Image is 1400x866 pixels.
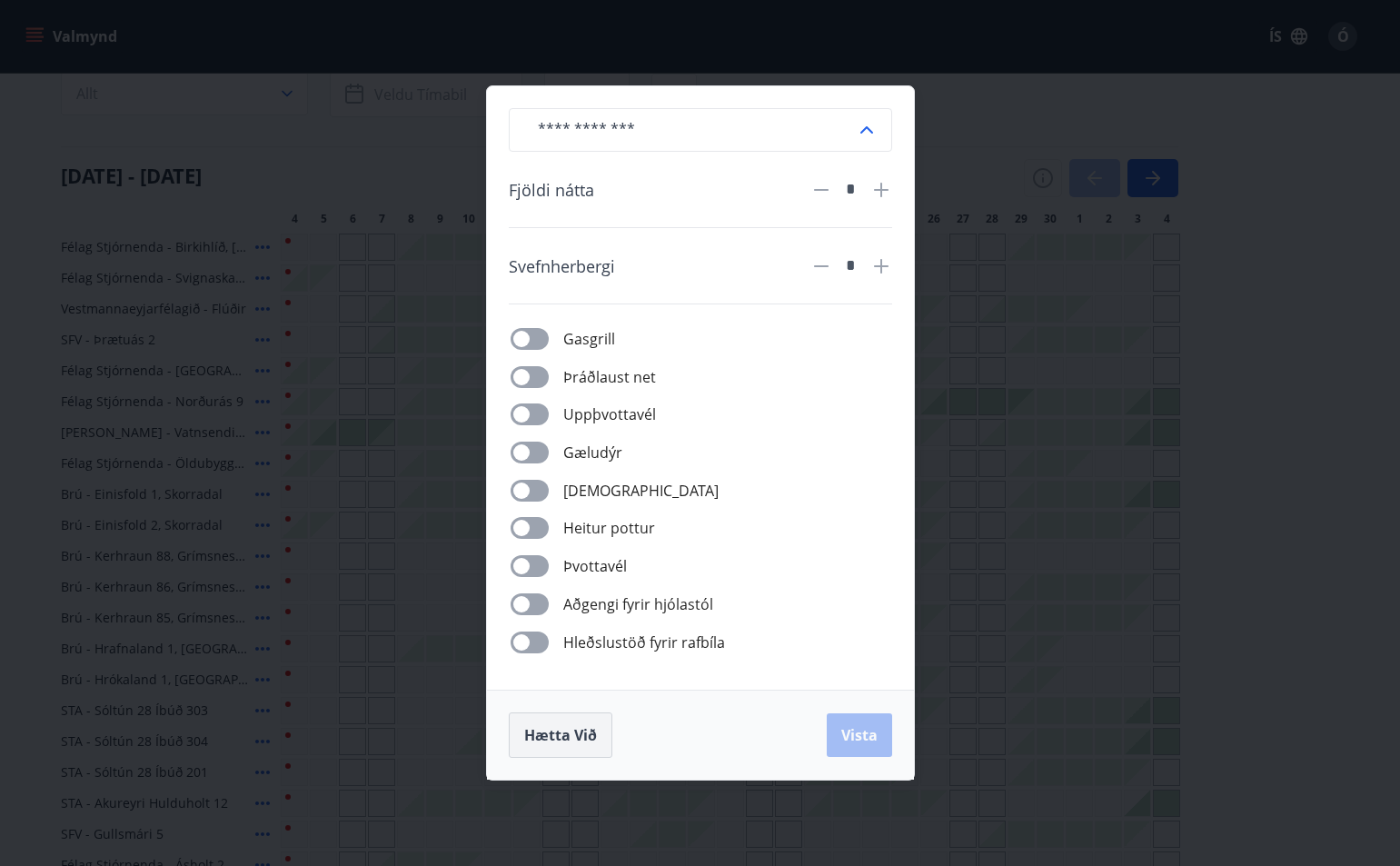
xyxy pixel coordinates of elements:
span: Hætta við [524,725,597,745]
span: Þráðlaust net [563,366,656,388]
span: Heitur pottur [563,517,655,539]
span: Þvottavél [563,555,627,577]
span: Fjöldi nátta [509,178,594,202]
span: [DEMOGRAPHIC_DATA] [563,480,719,502]
span: Aðgengi fyrir hjólastól [563,593,713,615]
span: Gæludýr [563,442,622,463]
span: Gasgrill [563,328,615,350]
span: Svefnherbergi [509,254,615,278]
span: Uppþvottavél [563,403,656,425]
span: Hleðslustöð fyrir rafbíla [563,632,725,653]
button: Hætta við [509,712,612,758]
